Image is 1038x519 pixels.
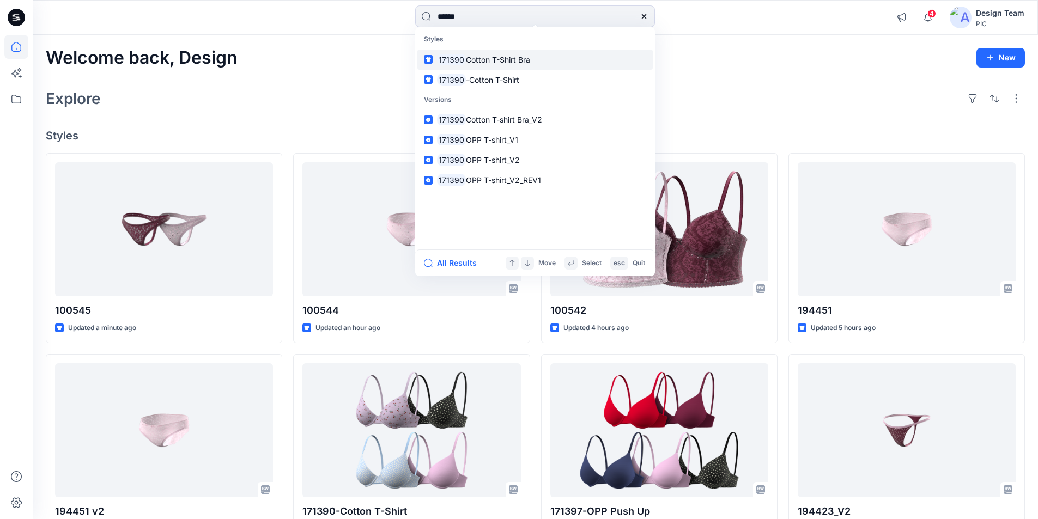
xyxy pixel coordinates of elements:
[46,129,1025,142] h4: Styles
[550,162,768,297] a: 100542
[437,113,466,126] mark: 171390
[417,90,653,110] p: Versions
[315,322,380,334] p: Updated an hour ago
[302,363,520,498] a: 171390-Cotton T-Shirt
[633,258,645,269] p: Quit
[976,7,1024,20] div: Design Team
[417,109,653,130] a: 171390Cotton T-shirt Bra_V2
[798,363,1016,498] a: 194423_V2
[46,90,101,107] h2: Explore
[976,20,1024,28] div: PIC
[563,322,629,334] p: Updated 4 hours ago
[466,175,541,185] span: OPP T-shirt_V2_REV1
[55,504,273,519] p: 194451 v2
[68,322,136,334] p: Updated a minute ago
[302,162,520,297] a: 100544
[417,29,653,50] p: Styles
[798,162,1016,297] a: 194451
[417,50,653,70] a: 171390Cotton T-Shirt Bra
[950,7,972,28] img: avatar
[424,257,484,270] button: All Results
[976,48,1025,68] button: New
[417,170,653,190] a: 171390OPP T-shirt_V2_REV1
[614,258,625,269] p: esc
[55,303,273,318] p: 100545
[302,303,520,318] p: 100544
[417,150,653,170] a: 171390OPP T-shirt_V2
[811,322,876,334] p: Updated 5 hours ago
[466,55,530,64] span: Cotton T-Shirt Bra
[550,363,768,498] a: 171397-OPP Push Up
[466,135,518,144] span: OPP T-shirt_V1
[798,303,1016,318] p: 194451
[466,155,520,164] span: OPP T-shirt_V2
[582,258,602,269] p: Select
[437,174,466,186] mark: 171390
[550,303,768,318] p: 100542
[302,504,520,519] p: 171390-Cotton T-Shirt
[55,162,273,297] a: 100545
[466,115,542,124] span: Cotton T-shirt Bra_V2
[550,504,768,519] p: 171397-OPP Push Up
[927,9,936,18] span: 4
[417,130,653,150] a: 171390OPP T-shirt_V1
[437,133,466,146] mark: 171390
[437,53,466,66] mark: 171390
[538,258,556,269] p: Move
[437,74,466,86] mark: 171390
[46,48,238,68] h2: Welcome back, Design
[798,504,1016,519] p: 194423_V2
[466,75,519,84] span: -Cotton T-Shirt
[437,154,466,166] mark: 171390
[55,363,273,498] a: 194451 v2
[417,70,653,90] a: 171390-Cotton T-Shirt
